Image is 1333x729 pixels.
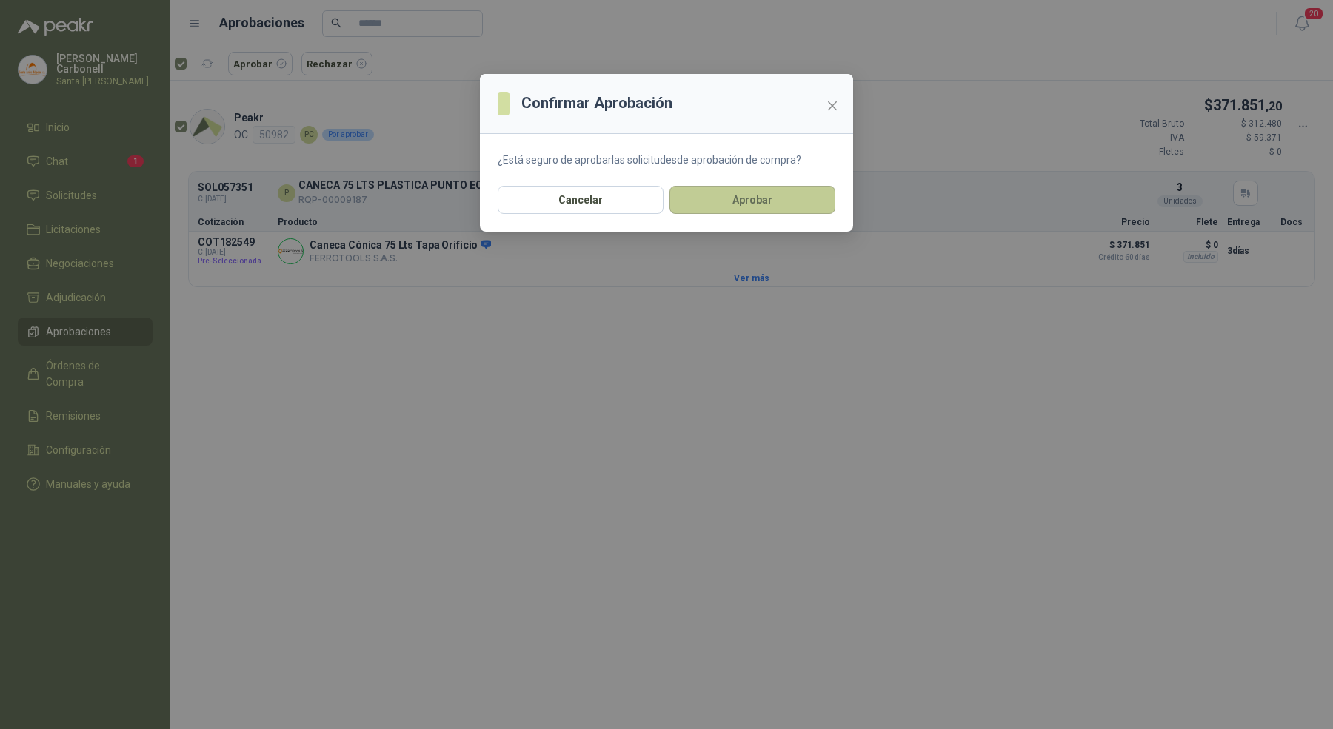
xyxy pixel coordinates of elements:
[498,186,664,214] button: Cancelar
[669,186,835,214] button: Aprobar
[821,94,844,118] button: Close
[826,100,838,112] span: close
[521,92,672,115] h3: Confirmar Aprobación
[498,152,835,168] p: ¿Está seguro de aprobar las solicitudes de aprobación de compra?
